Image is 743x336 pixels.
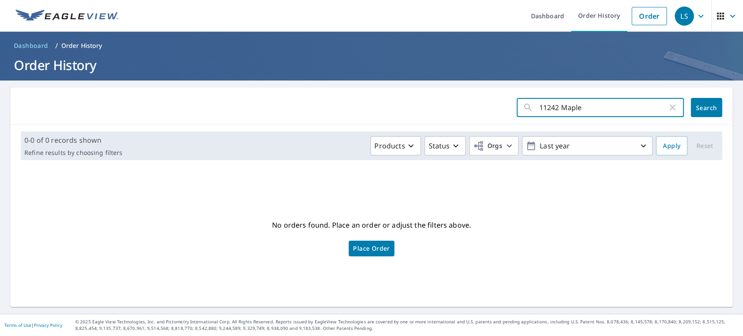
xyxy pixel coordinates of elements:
p: Last year [536,138,638,154]
button: Status [424,136,466,155]
span: Search [698,104,715,112]
nav: breadcrumb [10,39,733,53]
p: Products [374,141,405,151]
div: LS [675,7,694,26]
span: Place Order [353,246,390,251]
p: 0-0 of 0 records shown [24,135,122,145]
a: Dashboard [10,39,52,53]
input: Address, Report #, Claim ID, etc. [539,95,667,120]
p: Status [428,141,450,151]
p: Refine results by choosing filters [24,149,122,157]
span: Dashboard [14,41,48,50]
a: Order [632,7,667,25]
a: Place Order [349,241,394,256]
a: Terms of Use [4,322,31,328]
li: / [55,40,58,51]
button: Orgs [469,136,518,155]
p: © 2025 Eagle View Technologies, Inc. and Pictometry International Corp. All Rights Reserved. Repo... [75,319,739,332]
span: Orgs [473,141,502,151]
p: No orders found. Place an order or adjust the filters above. [272,218,471,232]
button: Products [370,136,421,155]
a: Privacy Policy [34,322,62,328]
p: Order History [61,41,102,50]
button: Last year [522,136,652,155]
h1: Order History [10,56,733,74]
span: Apply [663,141,680,151]
img: EV Logo [16,10,118,23]
p: | [4,323,62,328]
button: Apply [656,136,687,155]
button: Search [691,98,722,117]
